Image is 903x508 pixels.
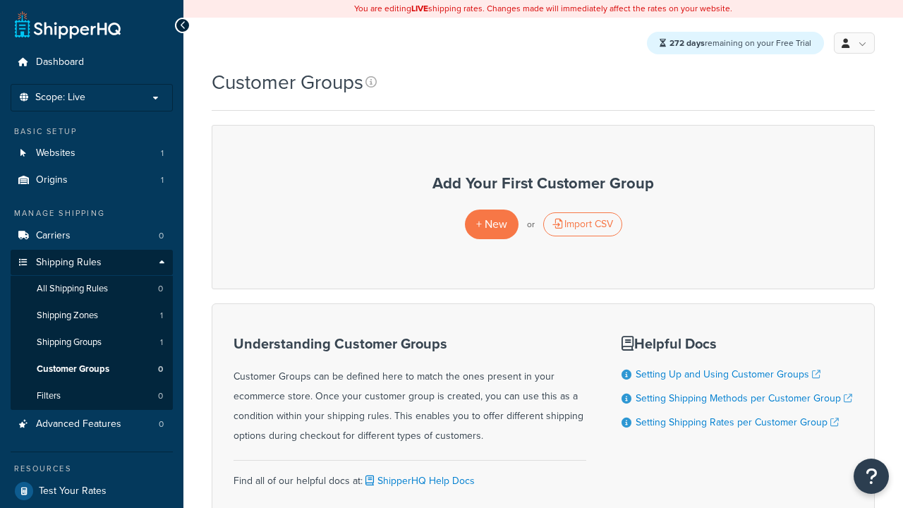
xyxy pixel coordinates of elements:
[159,418,164,430] span: 0
[11,250,173,276] a: Shipping Rules
[11,276,173,302] a: All Shipping Rules 0
[11,356,173,382] a: Customer Groups 0
[636,415,839,430] a: Setting Shipping Rates per Customer Group
[636,367,820,382] a: Setting Up and Using Customer Groups
[160,337,163,349] span: 1
[11,383,173,409] li: Filters
[158,390,163,402] span: 0
[37,390,61,402] span: Filters
[15,11,121,39] a: ShipperHQ Home
[158,363,163,375] span: 0
[36,147,75,159] span: Websites
[669,37,705,49] strong: 272 days
[11,276,173,302] li: All Shipping Rules
[36,257,102,269] span: Shipping Rules
[212,68,363,96] h1: Customer Groups
[226,175,860,192] h3: Add Your First Customer Group
[11,223,173,249] a: Carriers 0
[363,473,475,488] a: ShipperHQ Help Docs
[854,459,889,494] button: Open Resource Center
[11,223,173,249] li: Carriers
[11,207,173,219] div: Manage Shipping
[36,230,71,242] span: Carriers
[37,337,102,349] span: Shipping Groups
[11,140,173,167] li: Websites
[636,391,852,406] a: Setting Shipping Methods per Customer Group
[11,411,173,437] a: Advanced Features 0
[161,147,164,159] span: 1
[476,216,507,232] span: + New
[35,92,85,104] span: Scope: Live
[37,310,98,322] span: Shipping Zones
[543,212,622,236] div: Import CSV
[11,303,173,329] li: Shipping Zones
[411,2,428,15] b: LIVE
[11,329,173,356] a: Shipping Groups 1
[11,250,173,411] li: Shipping Rules
[36,418,121,430] span: Advanced Features
[11,49,173,75] a: Dashboard
[11,356,173,382] li: Customer Groups
[161,174,164,186] span: 1
[234,336,586,446] div: Customer Groups can be defined here to match the ones present in your ecommerce store. Once your ...
[37,363,109,375] span: Customer Groups
[527,214,535,234] p: or
[11,167,173,193] li: Origins
[234,336,586,351] h3: Understanding Customer Groups
[37,283,108,295] span: All Shipping Rules
[647,32,824,54] div: remaining on your Free Trial
[234,460,586,491] div: Find all of our helpful docs at:
[11,167,173,193] a: Origins 1
[39,485,107,497] span: Test Your Rates
[11,383,173,409] a: Filters 0
[465,210,519,238] a: + New
[11,303,173,329] a: Shipping Zones 1
[160,310,163,322] span: 1
[36,174,68,186] span: Origins
[159,230,164,242] span: 0
[158,283,163,295] span: 0
[11,478,173,504] a: Test Your Rates
[11,411,173,437] li: Advanced Features
[11,329,173,356] li: Shipping Groups
[11,463,173,475] div: Resources
[36,56,84,68] span: Dashboard
[622,336,852,351] h3: Helpful Docs
[11,126,173,138] div: Basic Setup
[11,140,173,167] a: Websites 1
